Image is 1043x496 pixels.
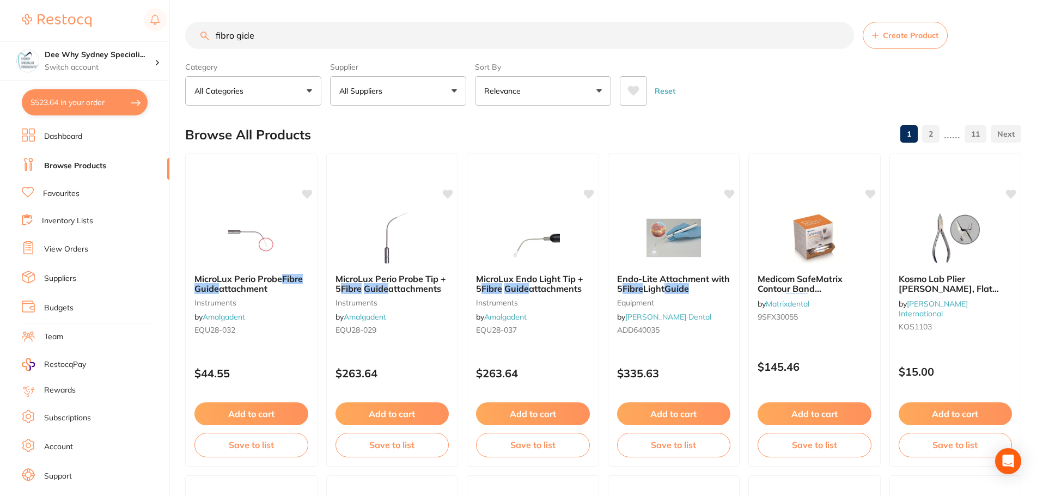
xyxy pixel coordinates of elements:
h4: Dee Why Sydney Specialist Periodontics [45,50,155,60]
a: [PERSON_NAME] International [899,299,968,319]
button: Save to list [194,433,308,457]
button: Add to cart [194,402,308,425]
label: Supplier [330,62,466,72]
span: EQU28-037 [476,325,517,335]
a: Rewards [44,385,76,396]
b: MicroLux Perio Probe Tip + 5 Fibre Guide attachments [336,274,449,294]
span: by [758,299,809,309]
span: 9SFX30055 [758,312,798,322]
p: $145.46 [758,360,871,373]
span: Light [643,283,664,294]
button: $523.64 in your order [22,89,148,115]
button: Add to cart [336,402,449,425]
img: Medicom SafeMatrix Contour Band 6.0mm Wide (50/pcs) Orange 30055 [779,211,850,265]
a: View Orders [44,244,88,255]
p: Switch account [45,62,155,73]
img: Kosmo Lab Plier Fischer, Flat Nose (no Eyes) - 1 Side Smooth and 1 Side Slightly Rough [920,211,991,265]
a: Team [44,332,63,342]
span: attachment [219,283,267,294]
button: Save to list [899,433,1012,457]
a: Subscriptions [44,413,91,424]
img: Dee Why Sydney Specialist Periodontics [17,50,39,72]
span: Medicom SafeMatrix Contour Band 6.0mm [758,273,843,304]
span: MicroLux Endo Light Tip + 5 [476,273,583,294]
p: $335.63 [617,367,731,379]
em: Guide [364,283,388,294]
div: Open Intercom Messenger [995,448,1021,474]
span: EQU28-032 [194,325,235,335]
em: Guide [664,283,689,294]
button: Save to list [336,433,449,457]
img: MicroLux Perio Probe Fibre Guide attachment [216,211,286,265]
span: by [476,312,527,322]
a: Budgets [44,303,74,314]
p: $263.64 [476,367,590,379]
p: ...... [944,128,960,140]
span: by [194,312,245,322]
button: All Suppliers [330,76,466,106]
span: attachments [388,283,441,294]
em: Guide [504,283,529,294]
a: 1 [900,123,918,145]
span: RestocqPay [44,359,86,370]
em: Fibre [481,283,502,294]
a: 2 [922,123,940,145]
b: Kosmo Lab Plier Fischer, Flat Nose (no Eyes) - 1 Side Smooth and 1 Side Slightly Rough [899,274,1012,294]
b: MicroLux Endo Light Tip + 5 Fibre Guide attachments [476,274,590,294]
p: Relevance [484,85,525,96]
span: Create Product [883,31,938,40]
em: Wide [786,293,808,304]
p: All Suppliers [339,85,387,96]
span: Kosmo Lab Plier [PERSON_NAME], Flat Nose (no Eyes) - 1 [899,273,999,314]
span: MicroLux Perio Probe [194,273,282,284]
em: Guide [194,283,219,294]
a: Dashboard [44,131,82,142]
label: Category [185,62,321,72]
span: by [617,312,711,322]
span: KOS1103 [899,322,932,332]
button: Save to list [476,433,590,457]
img: MicroLux Perio Probe Tip + 5 Fibre Guide attachments [357,211,428,265]
img: MicroLux Endo Light Tip + 5 Fibre Guide attachments [497,211,568,265]
b: MicroLux Perio Probe Fibre Guide attachment [194,274,308,294]
small: instruments [476,298,590,307]
a: Inventory Lists [42,216,93,226]
label: Sort By [475,62,611,72]
em: Fibre [341,283,362,294]
a: Suppliers [44,273,76,284]
a: 11 [965,123,986,145]
small: instruments [336,298,449,307]
p: $44.55 [194,367,308,379]
button: Add to cart [476,402,590,425]
img: Endo-Lite Attachment with 5 Fibre Light Guide [638,211,709,265]
button: Add to cart [617,402,731,425]
button: Add to cart [758,402,871,425]
a: Matrixdental [766,299,809,309]
p: $263.64 [336,367,449,379]
button: All Categories [185,76,321,106]
p: All Categories [194,85,248,96]
button: Create Product [863,22,948,49]
button: Reset [651,76,679,106]
a: Favourites [43,188,80,199]
em: Fibre [282,273,303,284]
a: RestocqPay [22,358,86,371]
small: equipment [617,298,731,307]
a: Amalgadent [203,312,245,322]
img: Restocq Logo [22,14,92,27]
span: MicroLux Perio Probe Tip + 5 [336,273,446,294]
a: Account [44,442,73,452]
span: Endo-Lite Attachment with 5 [617,273,730,294]
span: by [336,312,386,322]
p: $15.00 [899,365,1012,378]
span: ADD640035 [617,325,660,335]
small: instruments [194,298,308,307]
button: Save to list [617,433,731,457]
span: by [899,299,968,319]
em: Fibre [623,283,643,294]
a: Support [44,471,72,482]
a: Browse Products [44,161,106,172]
span: EQU28-029 [336,325,376,335]
input: Search Products [185,22,854,49]
a: [PERSON_NAME] Dental [625,312,711,322]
